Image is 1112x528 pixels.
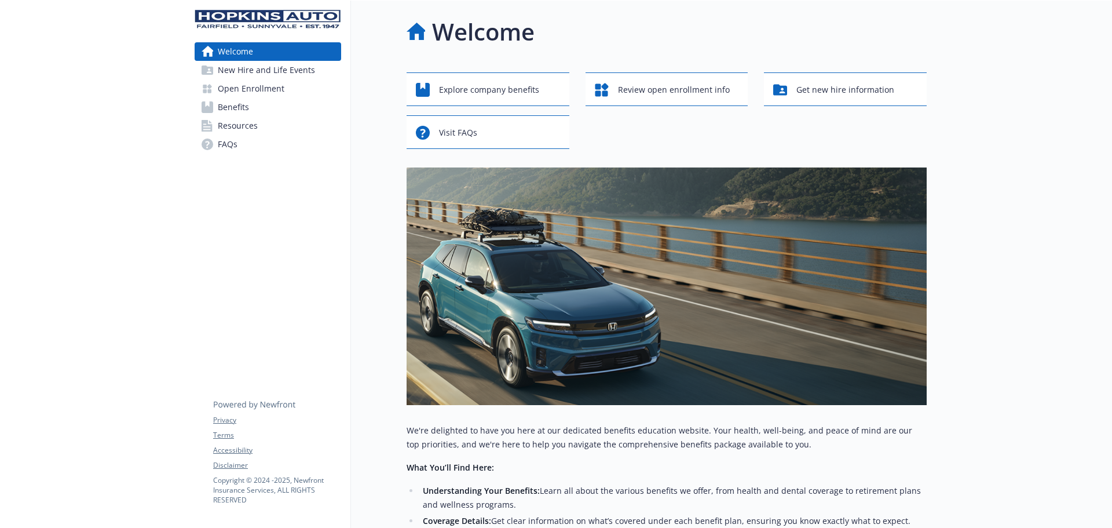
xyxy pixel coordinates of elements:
[195,98,341,116] a: Benefits
[195,135,341,154] a: FAQs
[407,115,569,149] button: Visit FAQs
[213,430,341,440] a: Terms
[218,116,258,135] span: Resources
[586,72,748,106] button: Review open enrollment info
[213,445,341,456] a: Accessibility
[407,167,927,405] img: overview page banner
[423,485,540,496] strong: Understanding Your Benefits:
[218,79,284,98] span: Open Enrollment
[195,116,341,135] a: Resources
[218,61,315,79] span: New Hire and Life Events
[195,79,341,98] a: Open Enrollment
[213,460,341,471] a: Disclaimer
[407,462,494,473] strong: What You’ll Find Here:
[407,72,569,106] button: Explore company benefits
[618,79,730,101] span: Review open enrollment info
[218,98,249,116] span: Benefits
[195,42,341,61] a: Welcome
[218,135,237,154] span: FAQs
[439,79,539,101] span: Explore company benefits
[439,122,477,144] span: Visit FAQs
[419,514,927,528] li: Get clear information on what’s covered under each benefit plan, ensuring you know exactly what t...
[419,484,927,512] li: Learn all about the various benefits we offer, from health and dental coverage to retirement plan...
[213,475,341,505] p: Copyright © 2024 - 2025 , Newfront Insurance Services, ALL RIGHTS RESERVED
[407,424,927,451] p: We're delighted to have you here at our dedicated benefits education website. Your health, well-b...
[195,61,341,79] a: New Hire and Life Events
[764,72,927,106] button: Get new hire information
[432,14,535,49] h1: Welcome
[213,415,341,425] a: Privacy
[796,79,894,101] span: Get new hire information
[218,42,253,61] span: Welcome
[423,515,491,526] strong: Coverage Details:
